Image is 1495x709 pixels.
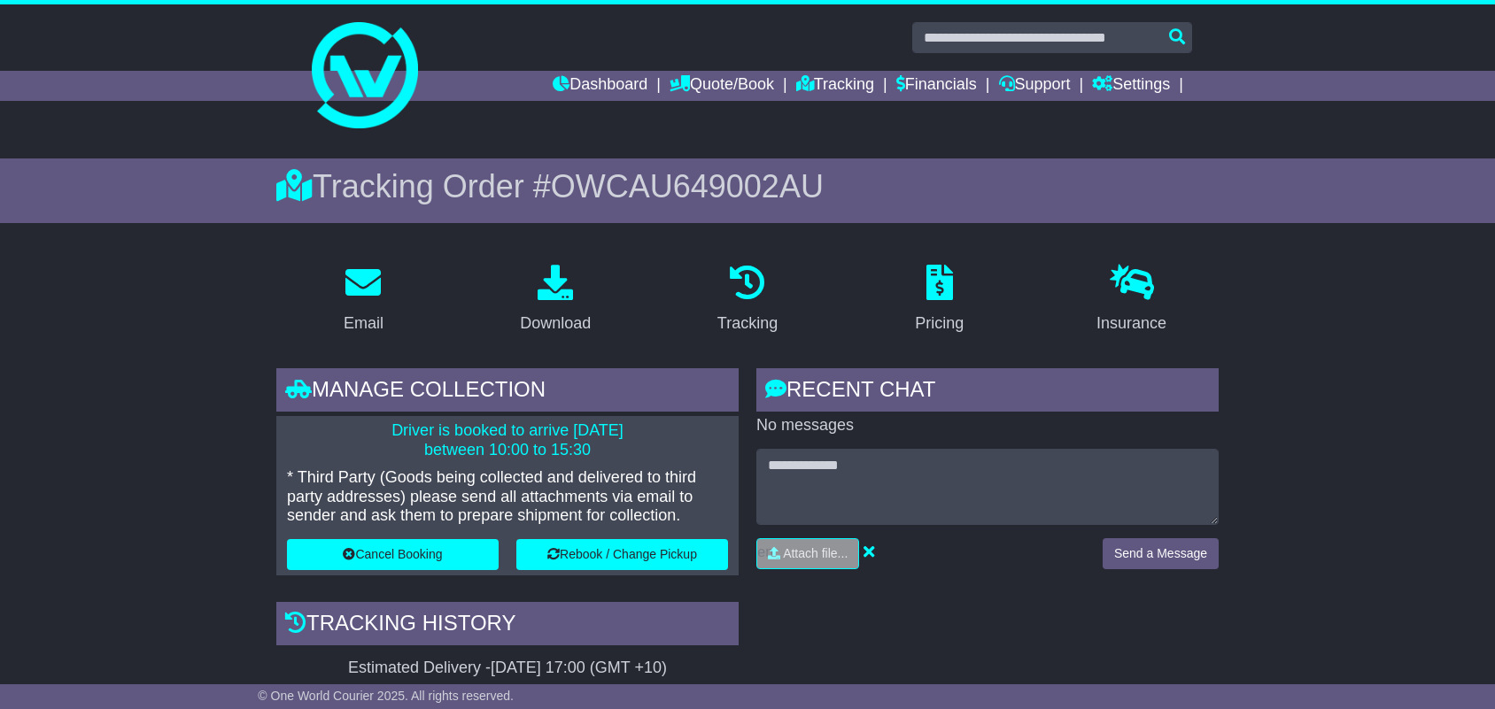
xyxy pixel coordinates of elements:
button: Cancel Booking [287,539,499,570]
div: Download [520,312,591,335]
div: Tracking Order # [276,167,1219,205]
a: Dashboard [553,71,647,101]
a: Quote/Book [670,71,774,101]
a: Email [332,258,395,342]
button: Rebook / Change Pickup [516,539,728,570]
div: Tracking [717,312,778,335]
a: Support [999,71,1071,101]
div: [DATE] 17:00 (GMT +10) [491,659,667,678]
span: OWCAU649002AU [551,168,824,204]
button: Send a Message [1103,538,1219,569]
div: Estimated Delivery - [276,659,739,678]
a: Settings [1092,71,1170,101]
span: © One World Courier 2025. All rights reserved. [258,689,514,703]
div: Manage collection [276,368,739,416]
div: Email [344,312,383,335]
div: Tracking history [276,602,739,650]
a: Financials [896,71,977,101]
p: No messages [756,416,1219,435]
a: Download [508,258,602,342]
p: Driver is booked to arrive [DATE] between 10:00 to 15:30 [287,421,728,459]
a: Tracking [706,258,789,342]
div: Pricing [915,312,964,335]
div: RECENT CHAT [756,368,1219,416]
a: Insurance [1085,258,1178,342]
a: Pricing [903,258,975,342]
div: Insurance [1096,312,1166,335]
a: Tracking [796,71,874,101]
p: * Third Party (Goods being collected and delivered to third party addresses) please send all atta... [287,468,728,526]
